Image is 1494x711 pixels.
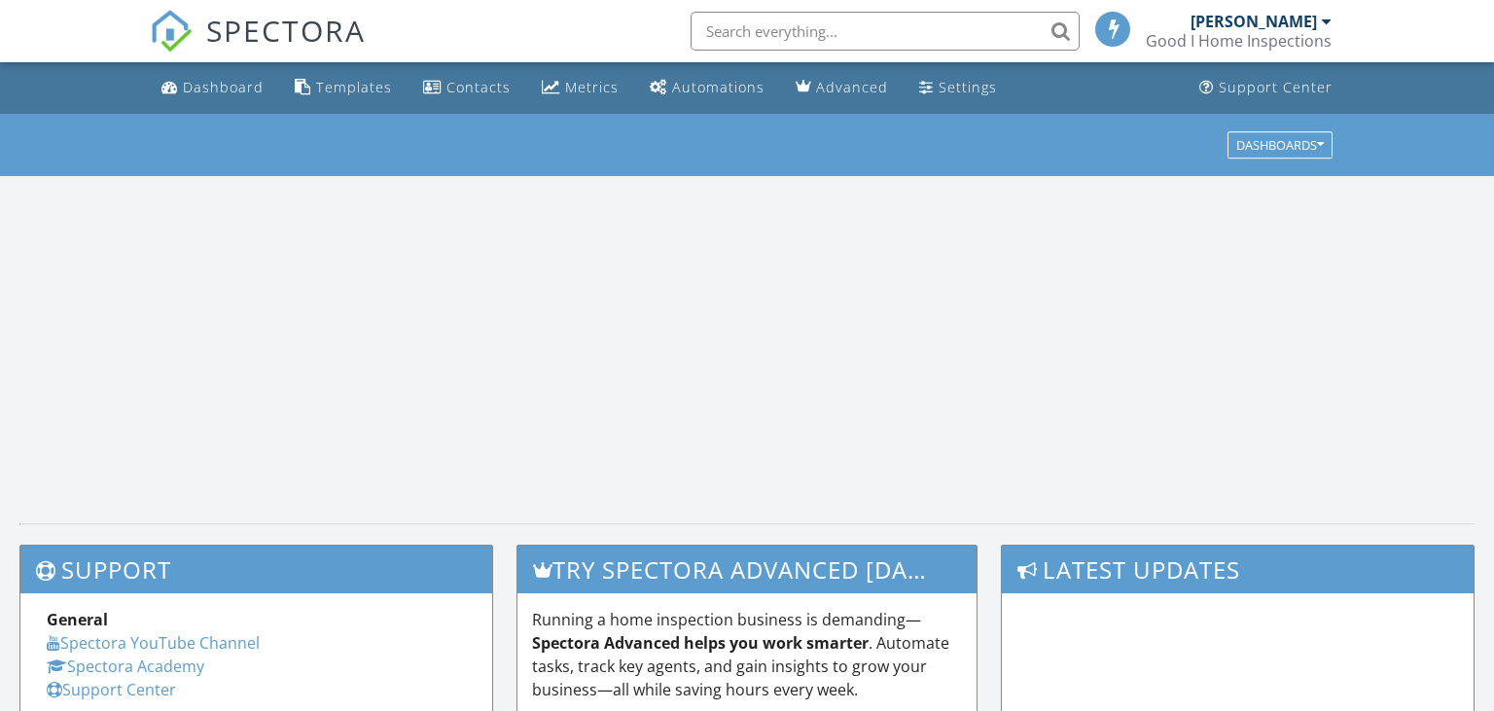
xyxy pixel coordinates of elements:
a: Advanced [788,70,896,106]
h3: Latest Updates [1002,546,1474,593]
a: Support Center [47,679,176,700]
a: Settings [911,70,1005,106]
a: Spectora Academy [47,656,204,677]
p: Running a home inspection business is demanding— . Automate tasks, track key agents, and gain ins... [532,608,963,701]
a: Templates [287,70,400,106]
div: Good I Home Inspections [1146,31,1332,51]
a: Spectora YouTube Channel [47,632,260,654]
div: Dashboard [183,78,264,96]
div: Dashboards [1236,138,1324,152]
strong: General [47,609,108,630]
div: Metrics [565,78,619,96]
a: SPECTORA [150,26,366,67]
div: Templates [316,78,392,96]
div: [PERSON_NAME] [1191,12,1317,31]
a: Contacts [415,70,518,106]
div: Automations [672,78,765,96]
input: Search everything... [691,12,1080,51]
h3: Support [20,546,492,593]
a: Metrics [534,70,626,106]
span: SPECTORA [206,10,366,51]
div: Advanced [816,78,888,96]
button: Dashboards [1227,131,1333,159]
a: Automations (Basic) [642,70,772,106]
a: Support Center [1192,70,1340,106]
div: Settings [939,78,997,96]
div: Contacts [446,78,511,96]
a: Dashboard [154,70,271,106]
strong: Spectora Advanced helps you work smarter [532,632,869,654]
img: The Best Home Inspection Software - Spectora [150,10,193,53]
div: Support Center [1219,78,1333,96]
h3: Try spectora advanced [DATE] [517,546,978,593]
